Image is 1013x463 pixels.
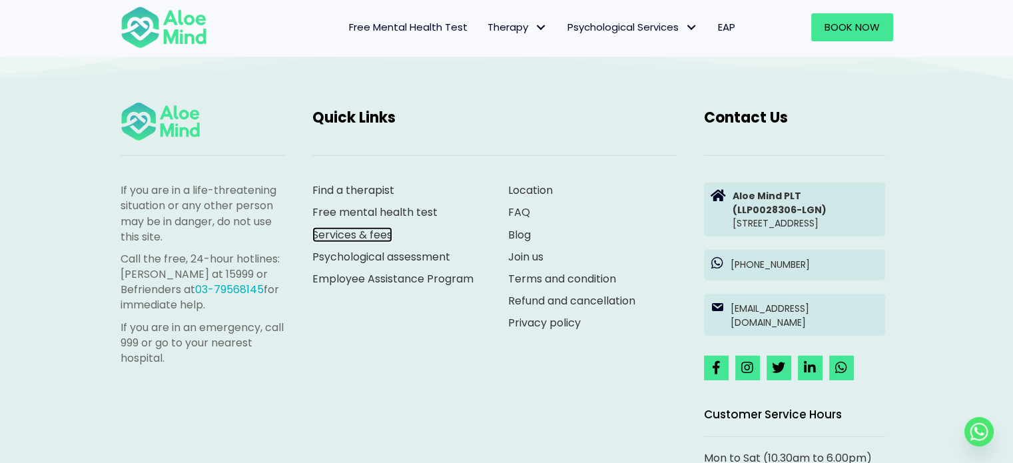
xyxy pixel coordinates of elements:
[731,302,878,329] p: [EMAIL_ADDRESS][DOMAIN_NAME]
[704,250,885,280] a: [PHONE_NUMBER]
[121,5,207,49] img: Aloe mind Logo
[312,227,392,242] a: Services & fees
[704,406,842,422] span: Customer Service Hours
[121,183,286,244] p: If you are in a life-threatening situation or any other person may be in danger, do not use this ...
[312,249,450,264] a: Psychological assessment
[731,258,878,271] p: [PHONE_NUMBER]
[195,282,264,297] a: 03-79568145
[557,13,708,41] a: Psychological ServicesPsychological Services: submenu
[121,320,286,366] p: If you are in an emergency, call 999 or go to your nearest hospital.
[811,13,893,41] a: Book Now
[121,251,286,313] p: Call the free, 24-hour hotlines: [PERSON_NAME] at 15999 or Befrienders at for immediate help.
[508,227,531,242] a: Blog
[531,18,551,37] span: Therapy: submenu
[567,20,698,34] span: Psychological Services
[508,205,530,220] a: FAQ
[508,315,581,330] a: Privacy policy
[312,183,394,198] a: Find a therapist
[704,183,885,236] a: Aloe Mind PLT(LLP0028306-LGN)[STREET_ADDRESS]
[733,203,827,217] strong: (LLP0028306-LGN)
[312,205,438,220] a: Free mental health test
[312,107,396,128] span: Quick Links
[733,189,878,230] p: [STREET_ADDRESS]
[708,13,745,41] a: EAP
[508,249,543,264] a: Join us
[339,13,478,41] a: Free Mental Health Test
[312,271,474,286] a: Employee Assistance Program
[121,101,200,142] img: Aloe mind Logo
[488,20,547,34] span: Therapy
[224,13,745,41] nav: Menu
[508,271,616,286] a: Terms and condition
[349,20,468,34] span: Free Mental Health Test
[964,417,994,446] a: Whatsapp
[704,294,885,336] a: [EMAIL_ADDRESS][DOMAIN_NAME]
[682,18,701,37] span: Psychological Services: submenu
[508,183,553,198] a: Location
[733,189,801,203] strong: Aloe Mind PLT
[478,13,557,41] a: TherapyTherapy: submenu
[718,20,735,34] span: EAP
[704,107,788,128] span: Contact Us
[825,20,880,34] span: Book Now
[508,293,635,308] a: Refund and cancellation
